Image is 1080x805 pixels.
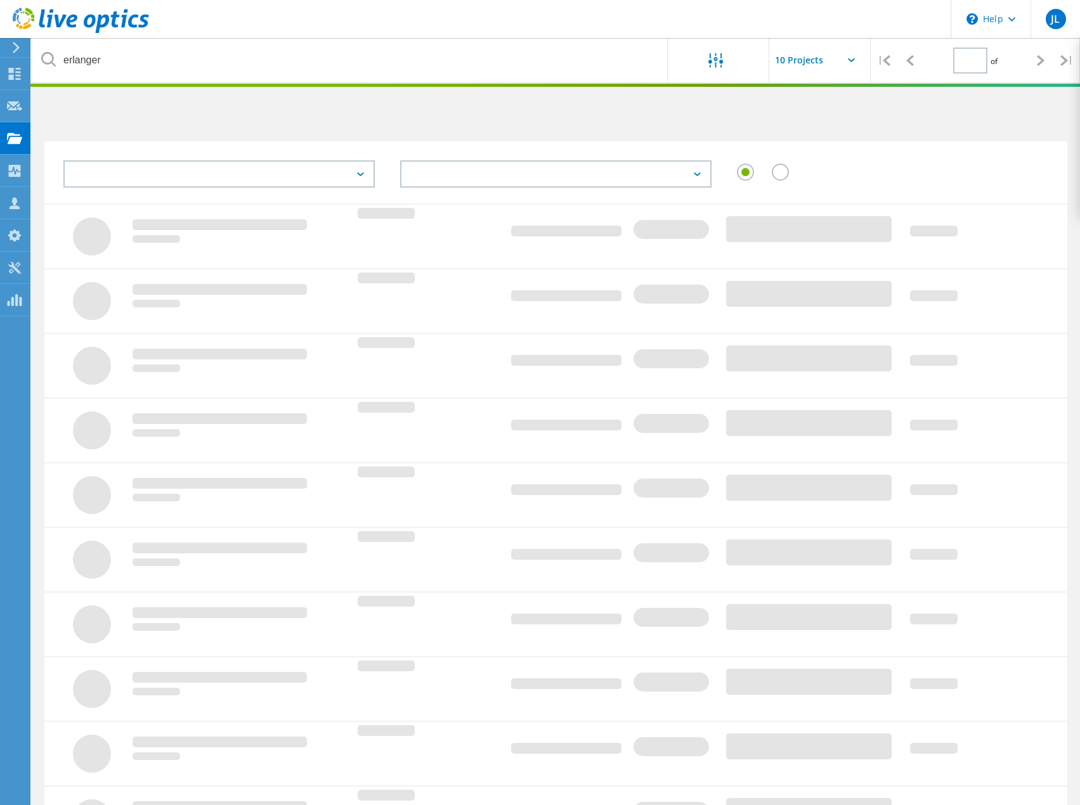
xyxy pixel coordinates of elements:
[32,38,668,82] input: undefined
[13,27,149,35] a: Live Optics Dashboard
[871,38,897,83] div: |
[1054,38,1080,83] div: |
[991,56,998,67] span: of
[966,13,978,25] svg: \n
[1051,14,1060,24] span: JL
